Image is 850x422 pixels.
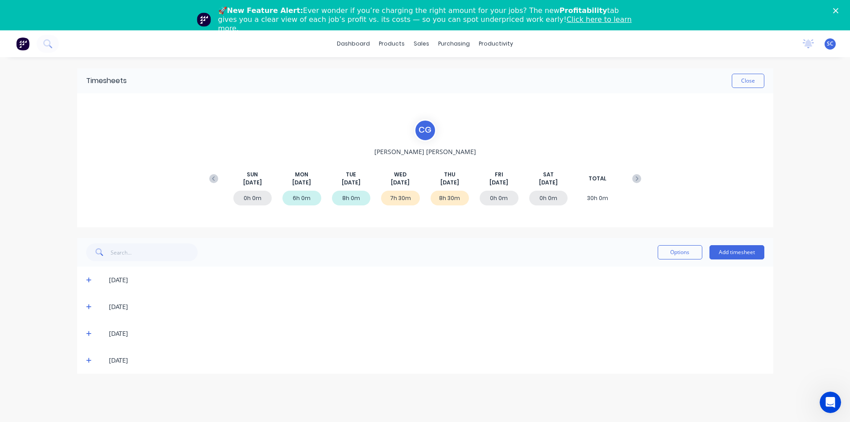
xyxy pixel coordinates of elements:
[444,171,455,179] span: THU
[589,175,606,183] span: TOTAL
[247,171,258,179] span: SUN
[431,191,469,205] div: 8h 30m
[86,75,127,86] div: Timesheets
[295,171,308,179] span: MON
[495,171,503,179] span: FRI
[218,15,632,33] a: Click here to learn more.
[820,392,841,413] iframe: Intercom live chat
[529,191,568,205] div: 0h 0m
[282,191,321,205] div: 6h 0m
[827,40,833,48] span: SC
[409,37,434,50] div: sales
[109,329,764,338] div: [DATE]
[489,179,508,187] span: [DATE]
[197,13,211,27] img: Profile image for Team
[218,6,639,33] div: 🚀 Ever wonder if you’re charging the right amount for your jobs? The new tab gives you a clear vi...
[833,8,842,13] div: Close
[480,191,518,205] div: 0h 0m
[109,275,764,285] div: [DATE]
[391,179,410,187] span: [DATE]
[394,171,406,179] span: WED
[342,179,361,187] span: [DATE]
[16,37,29,50] img: Factory
[227,6,303,15] b: New Feature Alert:
[658,245,702,259] button: Options
[243,179,262,187] span: [DATE]
[578,191,617,205] div: 30h 0m
[374,147,476,156] span: [PERSON_NAME] [PERSON_NAME]
[560,6,607,15] b: Profitability
[332,191,371,205] div: 8h 0m
[381,191,420,205] div: 7h 30m
[292,179,311,187] span: [DATE]
[440,179,459,187] span: [DATE]
[732,74,764,88] button: Close
[109,302,764,312] div: [DATE]
[709,245,764,259] button: Add timesheet
[346,171,356,179] span: TUE
[111,243,198,261] input: Search...
[374,37,409,50] div: products
[332,37,374,50] a: dashboard
[109,355,764,365] div: [DATE]
[414,119,436,142] div: C G
[474,37,518,50] div: productivity
[434,37,474,50] div: purchasing
[543,171,554,179] span: SAT
[539,179,558,187] span: [DATE]
[233,191,272,205] div: 0h 0m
